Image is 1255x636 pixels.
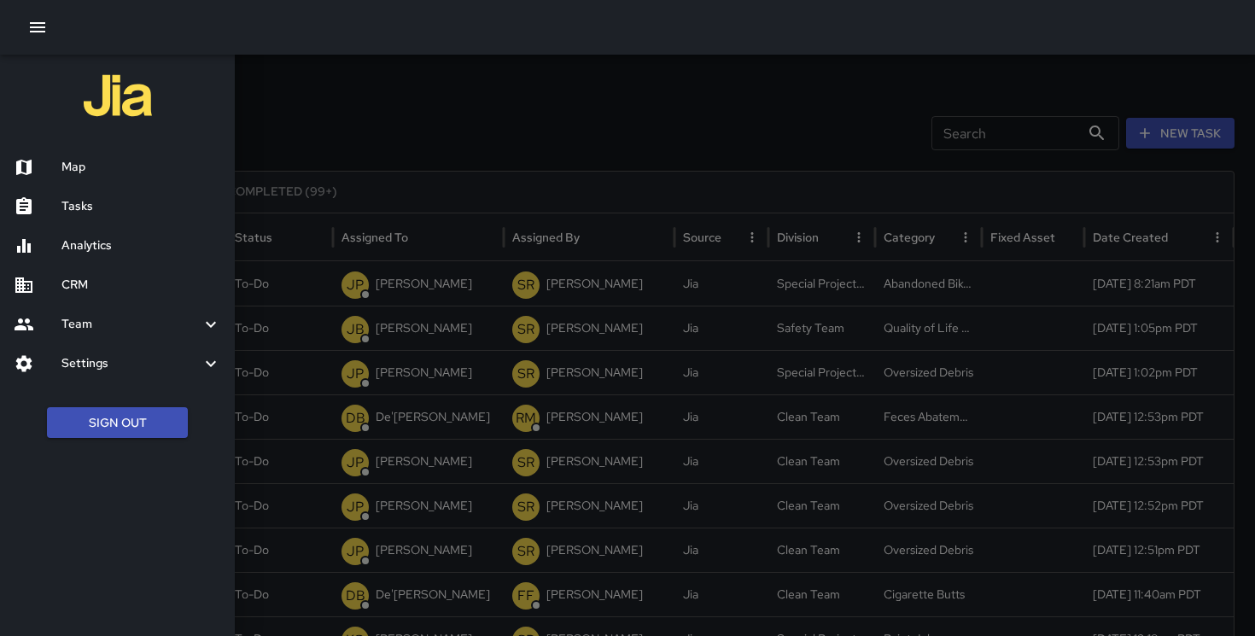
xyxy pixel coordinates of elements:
[61,276,221,295] h6: CRM
[61,236,221,255] h6: Analytics
[47,407,188,439] button: Sign Out
[61,197,221,216] h6: Tasks
[61,315,201,334] h6: Team
[61,354,201,373] h6: Settings
[84,61,152,130] img: jia-logo
[61,158,221,177] h6: Map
